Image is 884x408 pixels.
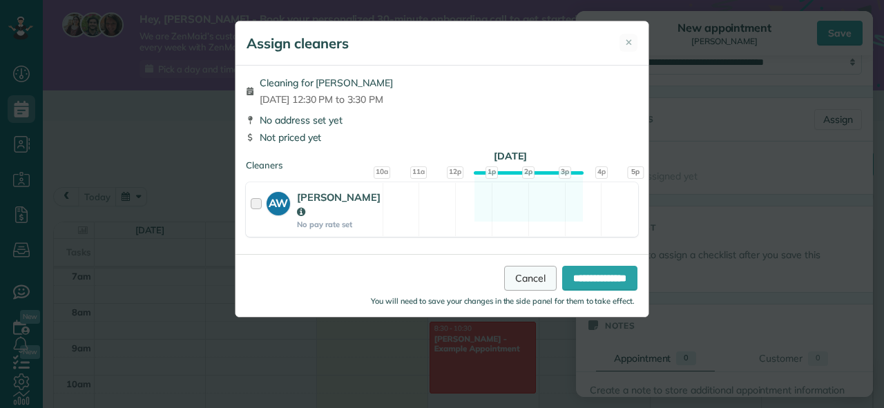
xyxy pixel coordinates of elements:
span: [DATE] 12:30 PM to 3:30 PM [260,93,393,106]
small: You will need to save your changes in the side panel for them to take effect. [371,296,635,306]
strong: No pay rate set [297,220,381,229]
span: ✕ [625,36,633,49]
strong: AW [267,192,290,211]
strong: [PERSON_NAME] [297,191,381,218]
div: Cleaners [246,159,638,163]
a: Cancel [504,266,557,291]
div: No address set yet [246,113,638,127]
div: Not priced yet [246,130,638,144]
span: Cleaning for [PERSON_NAME] [260,76,393,90]
h5: Assign cleaners [247,34,349,53]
